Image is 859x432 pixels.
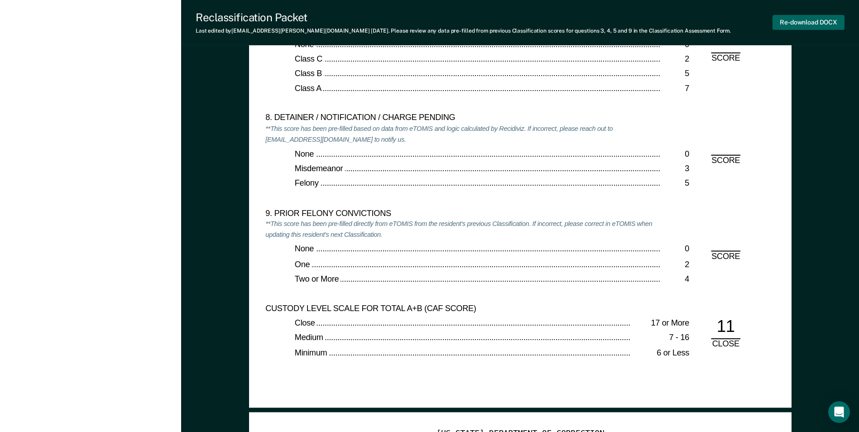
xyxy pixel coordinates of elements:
span: None [295,149,316,158]
div: 7 - 16 [631,333,689,344]
span: None [295,245,316,254]
span: Felony [295,179,320,188]
span: Medium [295,333,325,342]
button: Re-download DOCX [773,15,845,30]
div: 17 or More [631,319,689,330]
div: CUSTODY LEVEL SCALE FOR TOTAL A+B (CAF SCORE) [265,304,660,315]
span: Class A [295,84,323,93]
div: 4 [660,274,689,285]
span: Close [295,319,317,328]
em: **This score has been pre-filled directly from eTOMIS from the resident's previous Classification... [265,220,652,239]
div: Open Intercom Messenger [828,401,850,423]
span: Class C [295,54,324,63]
div: 5 [660,179,689,190]
div: SCORE [704,53,748,64]
span: [DATE] [371,28,388,34]
div: Last edited by [EMAIL_ADDRESS][PERSON_NAME][DOMAIN_NAME] . Please review any data pre-filled from... [196,28,731,34]
em: **This score has been pre-filled based on data from eTOMIS and logic calculated by Recidiviz. If ... [265,125,613,144]
span: None [295,39,316,48]
div: SCORE [704,251,748,262]
div: 7 [660,84,689,95]
div: Reclassification Packet [196,11,731,24]
div: SCORE [704,156,748,167]
div: 8. DETAINER / NOTIFICATION / CHARGE PENDING [265,113,660,124]
div: 11 [711,317,740,339]
div: 5 [660,69,689,80]
div: 3 [660,164,689,175]
div: 2 [660,54,689,65]
span: Minimum [295,348,329,357]
div: CLOSE [704,339,748,350]
div: 6 or Less [631,348,689,359]
div: 9. PRIOR FELONY CONVICTIONS [265,209,660,220]
span: One [295,259,312,269]
div: 0 [660,245,689,255]
span: Misdemeanor [295,164,345,173]
span: Class B [295,69,324,78]
div: 2 [660,259,689,270]
span: Two or More [295,274,341,283]
div: 0 [660,149,689,160]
